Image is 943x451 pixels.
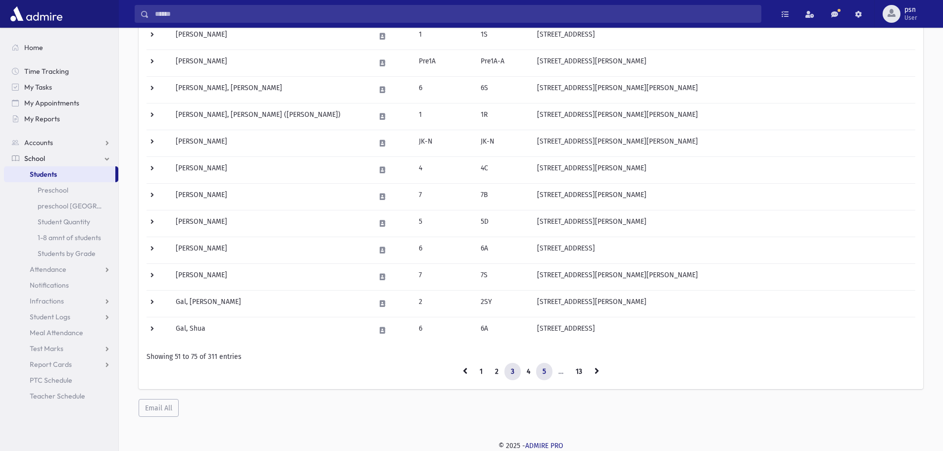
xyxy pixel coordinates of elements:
[475,76,531,103] td: 6S
[531,50,915,76] td: [STREET_ADDRESS][PERSON_NAME]
[504,363,521,381] a: 3
[4,388,118,404] a: Teacher Schedule
[4,309,118,325] a: Student Logs
[24,138,53,147] span: Accounts
[170,183,369,210] td: [PERSON_NAME]
[4,261,118,277] a: Attendance
[413,156,475,183] td: 4
[135,441,927,451] div: © 2025 -
[4,214,118,230] a: Student Quantity
[147,351,915,362] div: Showing 51 to 75 of 311 entries
[170,76,369,103] td: [PERSON_NAME], [PERSON_NAME]
[4,341,118,356] a: Test Marks
[30,392,85,401] span: Teacher Schedule
[4,325,118,341] a: Meal Attendance
[170,263,369,290] td: [PERSON_NAME]
[4,246,118,261] a: Students by Grade
[170,130,369,156] td: [PERSON_NAME]
[170,23,369,50] td: [PERSON_NAME]
[531,290,915,317] td: [STREET_ADDRESS][PERSON_NAME]
[170,210,369,237] td: [PERSON_NAME]
[170,237,369,263] td: [PERSON_NAME]
[4,150,118,166] a: School
[24,83,52,92] span: My Tasks
[413,76,475,103] td: 6
[4,135,118,150] a: Accounts
[4,63,118,79] a: Time Tracking
[475,237,531,263] td: 6A
[520,363,537,381] a: 4
[475,23,531,50] td: 1S
[30,281,69,290] span: Notifications
[24,43,43,52] span: Home
[475,50,531,76] td: Pre1A-A
[475,183,531,210] td: 7B
[4,79,118,95] a: My Tasks
[4,95,118,111] a: My Appointments
[531,263,915,290] td: [STREET_ADDRESS][PERSON_NAME][PERSON_NAME]
[24,99,79,107] span: My Appointments
[413,317,475,344] td: 6
[531,23,915,50] td: [STREET_ADDRESS]
[489,363,505,381] a: 2
[475,263,531,290] td: 7S
[4,277,118,293] a: Notifications
[24,67,69,76] span: Time Tracking
[30,297,64,305] span: Infractions
[475,156,531,183] td: 4C
[4,111,118,127] a: My Reports
[139,399,179,417] button: Email All
[8,4,65,24] img: AdmirePro
[525,442,563,450] a: ADMIRE PRO
[413,103,475,130] td: 1
[531,76,915,103] td: [STREET_ADDRESS][PERSON_NAME][PERSON_NAME]
[30,328,83,337] span: Meal Attendance
[4,198,118,214] a: preschool [GEOGRAPHIC_DATA]
[4,40,118,55] a: Home
[531,156,915,183] td: [STREET_ADDRESS][PERSON_NAME]
[30,265,66,274] span: Attendance
[30,344,63,353] span: Test Marks
[4,293,118,309] a: Infractions
[4,230,118,246] a: 1-8 amnt of students
[30,360,72,369] span: Report Cards
[475,210,531,237] td: 5D
[413,290,475,317] td: 2
[413,237,475,263] td: 6
[413,23,475,50] td: 1
[473,363,489,381] a: 1
[30,376,72,385] span: PTC Schedule
[149,5,761,23] input: Search
[475,103,531,130] td: 1R
[536,363,552,381] a: 5
[170,290,369,317] td: Gal, [PERSON_NAME]
[4,372,118,388] a: PTC Schedule
[531,237,915,263] td: [STREET_ADDRESS]
[531,317,915,344] td: [STREET_ADDRESS]
[24,154,45,163] span: School
[904,14,917,22] span: User
[170,317,369,344] td: Gal, Shua
[475,290,531,317] td: 2SY
[4,182,118,198] a: Preschool
[531,183,915,210] td: [STREET_ADDRESS][PERSON_NAME]
[531,210,915,237] td: [STREET_ADDRESS][PERSON_NAME]
[4,356,118,372] a: Report Cards
[24,114,60,123] span: My Reports
[4,166,115,182] a: Students
[531,103,915,130] td: [STREET_ADDRESS][PERSON_NAME][PERSON_NAME]
[413,263,475,290] td: 7
[170,50,369,76] td: [PERSON_NAME]
[413,130,475,156] td: JK-N
[413,50,475,76] td: Pre1A
[904,6,917,14] span: psn
[30,312,70,321] span: Student Logs
[170,103,369,130] td: [PERSON_NAME], [PERSON_NAME] ([PERSON_NAME])
[475,317,531,344] td: 6A
[569,363,589,381] a: 13
[413,183,475,210] td: 7
[413,210,475,237] td: 5
[30,170,57,179] span: Students
[475,130,531,156] td: JK-N
[531,130,915,156] td: [STREET_ADDRESS][PERSON_NAME][PERSON_NAME]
